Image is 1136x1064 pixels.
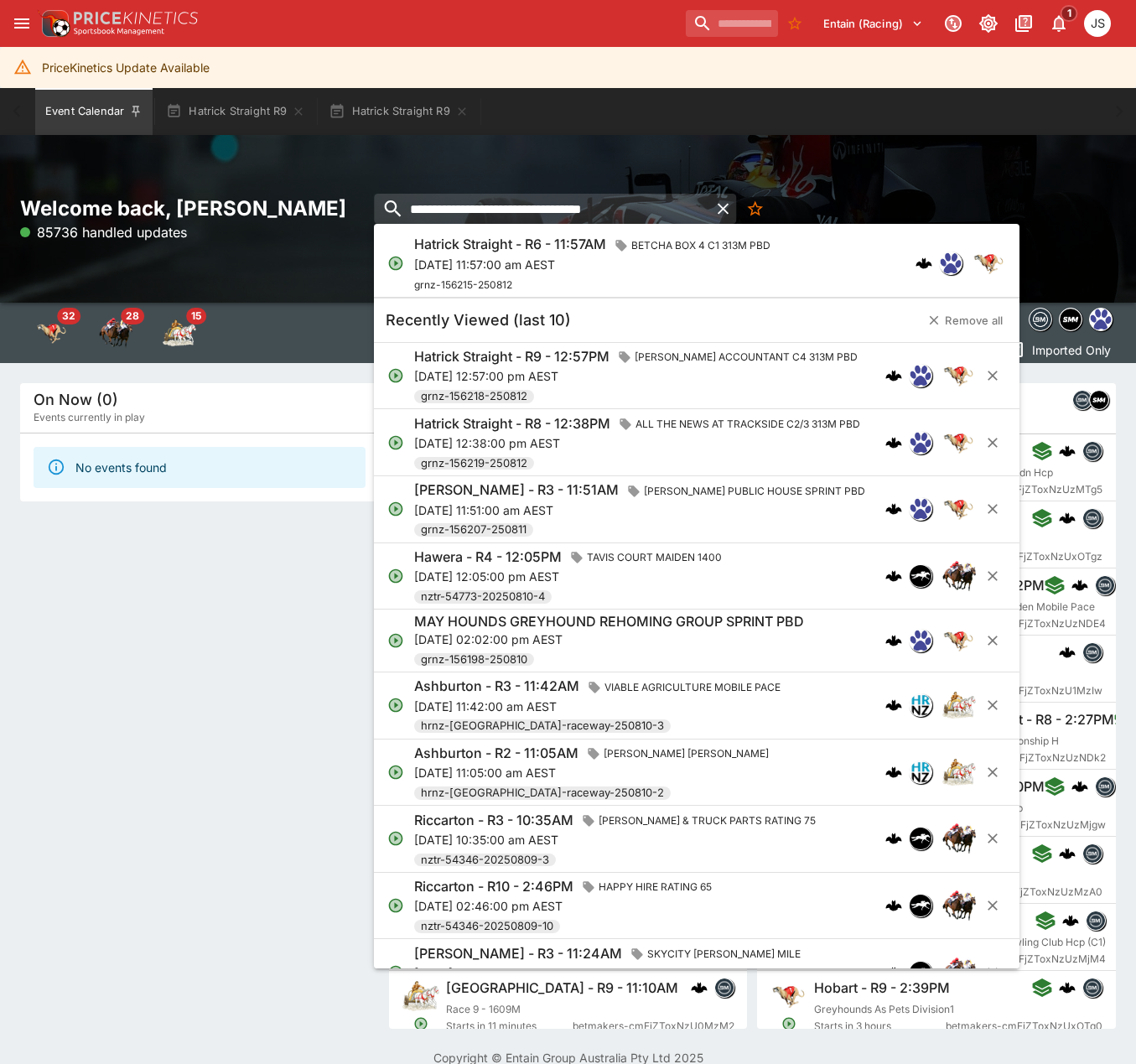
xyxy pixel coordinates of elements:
[885,964,902,981] div: cerberus
[414,897,718,915] p: [DATE] 02:46:00 pm AEST
[1073,391,1092,409] img: betmakers.png
[909,961,932,984] div: nztr
[910,565,931,587] img: nztr.png
[910,432,931,454] img: grnz.png
[1000,336,1116,363] button: Imported Only
[374,194,709,224] input: search
[414,415,610,433] h6: Hatrick Straight - R8 - 12:38PM
[387,764,404,781] svg: Open
[592,812,822,829] span: [PERSON_NAME] & TRUCK PARTS RATING 75
[20,195,379,221] h2: Welcome back, [PERSON_NAME]
[947,951,1106,968] span: betmakers-cmFjZToxNzUzMjM4
[814,1003,954,1015] span: Greyhounds As Pets Division1
[625,237,777,254] span: BETCHA BOX 4 C1 313M PBD
[1096,777,1114,796] img: betmakers.png
[885,632,902,649] div: cerberus
[629,416,867,433] span: ALL THE NEWS AT TRACKSIDE C2/3 313M PBD
[414,698,787,715] p: [DATE] 11:42:00 am AEST
[1059,443,1076,459] img: logo-cerberus.svg
[414,878,573,895] h6: Riccarton - R10 - 2:46PM
[99,316,132,350] img: horse_racing
[942,492,976,526] img: greyhound_racing.png
[942,755,976,789] img: harness_racing.png
[885,964,902,981] img: logo-cerberus.svg
[74,12,198,24] img: PriceKinetics
[942,688,976,722] img: harness_racing.png
[1086,911,1106,931] div: betmakers
[910,365,931,387] img: grnz.png
[414,522,533,538] span: grnz-156207-250811
[75,452,167,483] div: No events found
[940,252,962,274] img: grnz.png
[387,501,404,517] svg: Open
[739,194,770,224] button: No Bookmarks
[414,785,671,802] span: hrnz-[GEOGRAPHIC_DATA]-raceway-250810-2
[1032,341,1111,359] p: Imported Only
[1090,309,1112,330] img: grnz.png
[414,852,556,869] span: nztr-54346-20250809-3
[1060,309,1082,330] img: samemeetingmulti.png
[885,897,902,914] img: logo-cerberus.svg
[414,745,578,762] h6: Ashburton - R2 - 11:05AM
[387,697,404,714] svg: Open
[939,252,962,275] div: grnz
[885,632,902,649] img: logo-cerberus.svg
[414,918,560,935] span: nztr-54346-20250809-10
[918,307,1013,334] button: Remove all
[414,256,777,273] p: [DATE] 11:57:00 am AEST
[909,629,932,652] div: grnz
[1029,308,1052,331] div: betmakers
[947,615,1106,632] span: betmakers-cmFjZToxNzUzNDE4
[916,255,932,272] div: cerberus
[402,978,439,1015] img: harness_racing.png
[414,589,552,605] span: nztr-54773-20250810-4
[1062,912,1079,929] img: logo-cerberus.svg
[414,812,573,829] h6: Riccarton - R3 - 10:35AM
[910,962,931,984] img: nztr.png
[414,613,804,631] h6: MAY HOUNDS GREYHOUND REHOMING GROUP SPRINT PBD
[386,310,571,330] h5: Recently Viewed (last 10)
[942,822,976,855] img: horse_racing.png
[947,548,1102,565] span: betmakers-cmFjZToxNzUxOTgz
[121,308,144,324] span: 28
[942,359,976,392] img: greyhound_racing.png
[813,10,933,37] button: Select Tenant
[885,830,902,847] div: cerberus
[35,88,153,135] button: Event Calendar
[34,390,118,409] h5: On Now (0)
[572,1018,734,1035] span: betmakers-cmFjZToxNzU0MzM2
[814,1018,946,1035] span: Starts in 3 hours
[885,764,902,781] div: cerberus
[641,946,807,963] span: SKYCITY [PERSON_NAME] MILE
[387,964,404,981] svg: Open
[1044,8,1074,39] button: Notifications
[37,7,70,40] img: PriceKinetics Logo
[20,303,211,363] div: Event type filters
[1059,979,1076,996] div: cerberus
[946,1018,1102,1035] span: betmakers-cmFjZToxNzUxOTg0
[1083,643,1102,662] img: betmakers.png
[909,760,932,784] div: hrnz
[414,764,775,781] p: [DATE] 11:05:00 am AEST
[1083,978,1102,997] img: betmakers.png
[387,830,404,847] svg: Open
[57,308,80,324] span: 32
[387,255,404,272] svg: Open
[943,884,1102,901] span: betmakers-cmFjZToxNzUzMzA0
[885,697,902,714] img: logo-cerberus.svg
[1059,845,1076,862] div: cerberus
[20,222,187,242] p: 85736 handled updates
[814,979,950,997] h6: Hobart - R9 - 2:39PM
[885,568,902,584] div: cerberus
[1095,776,1115,797] div: betmakers
[446,1018,573,1035] span: Starts in 11 minutes
[414,388,534,405] span: grnz-156218-250812
[690,979,707,996] div: cerberus
[909,827,932,850] div: nztr
[909,364,932,387] div: grnz
[628,349,864,366] span: [PERSON_NAME] ACCOUNTANT C4 313M PBD
[1030,309,1051,330] img: betmakers.png
[885,501,902,517] img: logo-cerberus.svg
[1061,5,1078,22] span: 1
[949,817,1106,833] span: betmakers-cmFjZToxNzUzMjgw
